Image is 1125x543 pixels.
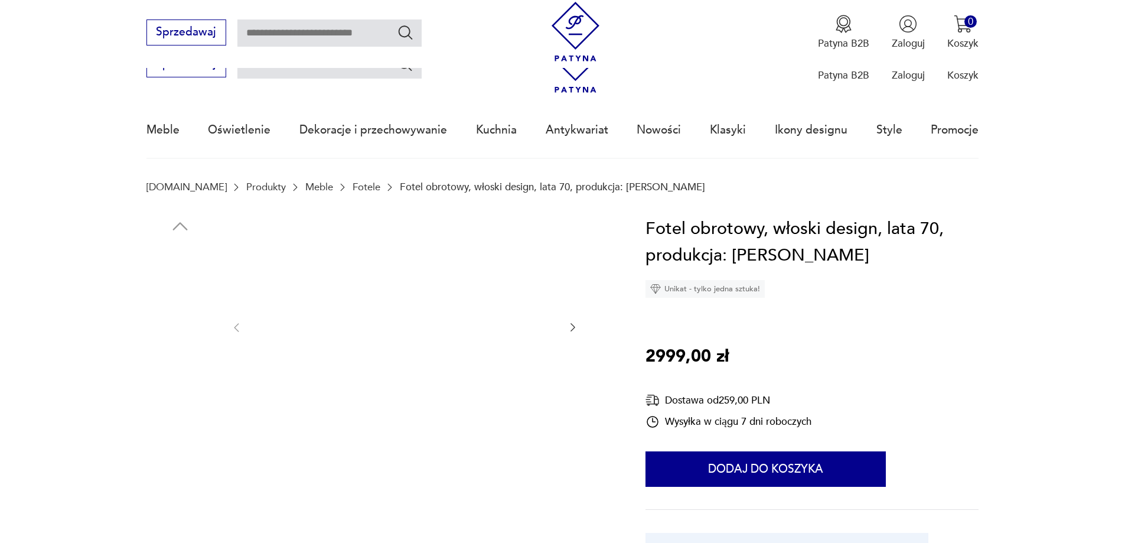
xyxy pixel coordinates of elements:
[146,60,226,70] a: Sprzedawaj
[546,103,608,157] a: Antykwariat
[146,19,226,45] button: Sprzedawaj
[476,103,517,157] a: Kuchnia
[964,15,977,28] div: 0
[947,37,979,50] p: Koszyk
[645,393,811,408] div: Dostawa od 259,00 PLN
[400,181,705,193] p: Fotel obrotowy, włoski design, lata 70, produkcja: [PERSON_NAME]
[892,15,925,50] button: Zaloguj
[146,318,214,385] img: Zdjęcie produktu Fotel obrotowy, włoski design, lata 70, produkcja: Włochy
[818,15,869,50] a: Ikona medaluPatyna B2B
[954,15,972,33] img: Ikona koszyka
[257,216,553,438] img: Zdjęcie produktu Fotel obrotowy, włoski design, lata 70, produkcja: Włochy
[650,284,661,294] img: Ikona diamentu
[637,103,681,157] a: Nowości
[645,451,886,487] button: Dodaj do koszyka
[710,103,746,157] a: Klasyki
[645,280,765,298] div: Unikat - tylko jedna sztuka!
[146,394,214,461] img: Zdjęcie produktu Fotel obrotowy, włoski design, lata 70, produkcja: Włochy
[818,15,869,50] button: Patyna B2B
[208,103,270,157] a: Oświetlenie
[353,181,380,193] a: Fotele
[645,393,660,408] img: Ikona dostawy
[397,24,414,41] button: Szukaj
[892,69,925,82] p: Zaloguj
[645,343,729,370] p: 2999,00 zł
[947,69,979,82] p: Koszyk
[818,69,869,82] p: Patyna B2B
[645,216,979,269] h1: Fotel obrotowy, włoski design, lata 70, produkcja: [PERSON_NAME]
[931,103,979,157] a: Promocje
[246,181,286,193] a: Produkty
[947,15,979,50] button: 0Koszyk
[546,2,605,61] img: Patyna - sklep z meblami i dekoracjami vintage
[775,103,847,157] a: Ikony designu
[305,181,333,193] a: Meble
[834,15,853,33] img: Ikona medalu
[892,37,925,50] p: Zaloguj
[899,15,917,33] img: Ikonka użytkownika
[818,37,869,50] p: Patyna B2B
[146,243,214,310] img: Zdjęcie produktu Fotel obrotowy, włoski design, lata 70, produkcja: Włochy
[146,28,226,38] a: Sprzedawaj
[397,56,414,73] button: Szukaj
[146,469,214,536] img: Zdjęcie produktu Fotel obrotowy, włoski design, lata 70, produkcja: Włochy
[876,103,902,157] a: Style
[146,103,180,157] a: Meble
[299,103,447,157] a: Dekoracje i przechowywanie
[645,415,811,429] div: Wysyłka w ciągu 7 dni roboczych
[146,181,227,193] a: [DOMAIN_NAME]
